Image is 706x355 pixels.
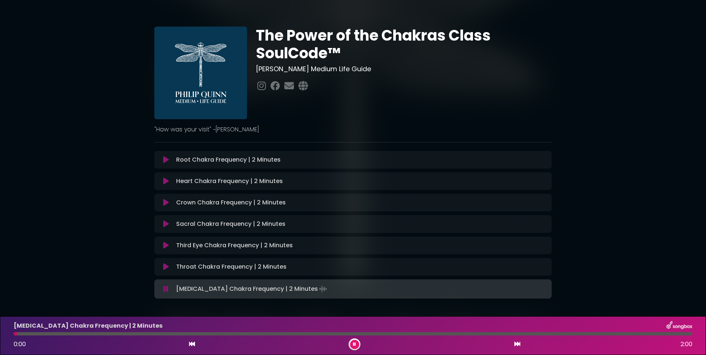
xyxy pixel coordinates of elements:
img: songbox-logo-white.png [666,321,692,331]
p: Third Eye Chakra Frequency | 2 Minutes [176,241,293,250]
h1: The Power of the Chakras Class SoulCode™ [256,27,552,62]
img: I7IJcRuSRYWixn1lNlhH [154,27,247,119]
p: Root Chakra Frequency | 2 Minutes [176,155,281,164]
p: Heart Chakra Frequency | 2 Minutes [176,177,283,186]
p: "How was your visit" ~[PERSON_NAME] [154,125,552,134]
img: waveform4.gif [318,284,328,294]
p: Sacral Chakra Frequency | 2 Minutes [176,220,285,228]
p: [MEDICAL_DATA] Chakra Frequency | 2 Minutes [14,321,162,330]
p: [MEDICAL_DATA] Chakra Frequency | 2 Minutes [176,284,328,294]
p: Crown Chakra Frequency | 2 Minutes [176,198,286,207]
h3: [PERSON_NAME] Medium Life Guide [256,65,552,73]
p: Throat Chakra Frequency | 2 Minutes [176,262,287,271]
